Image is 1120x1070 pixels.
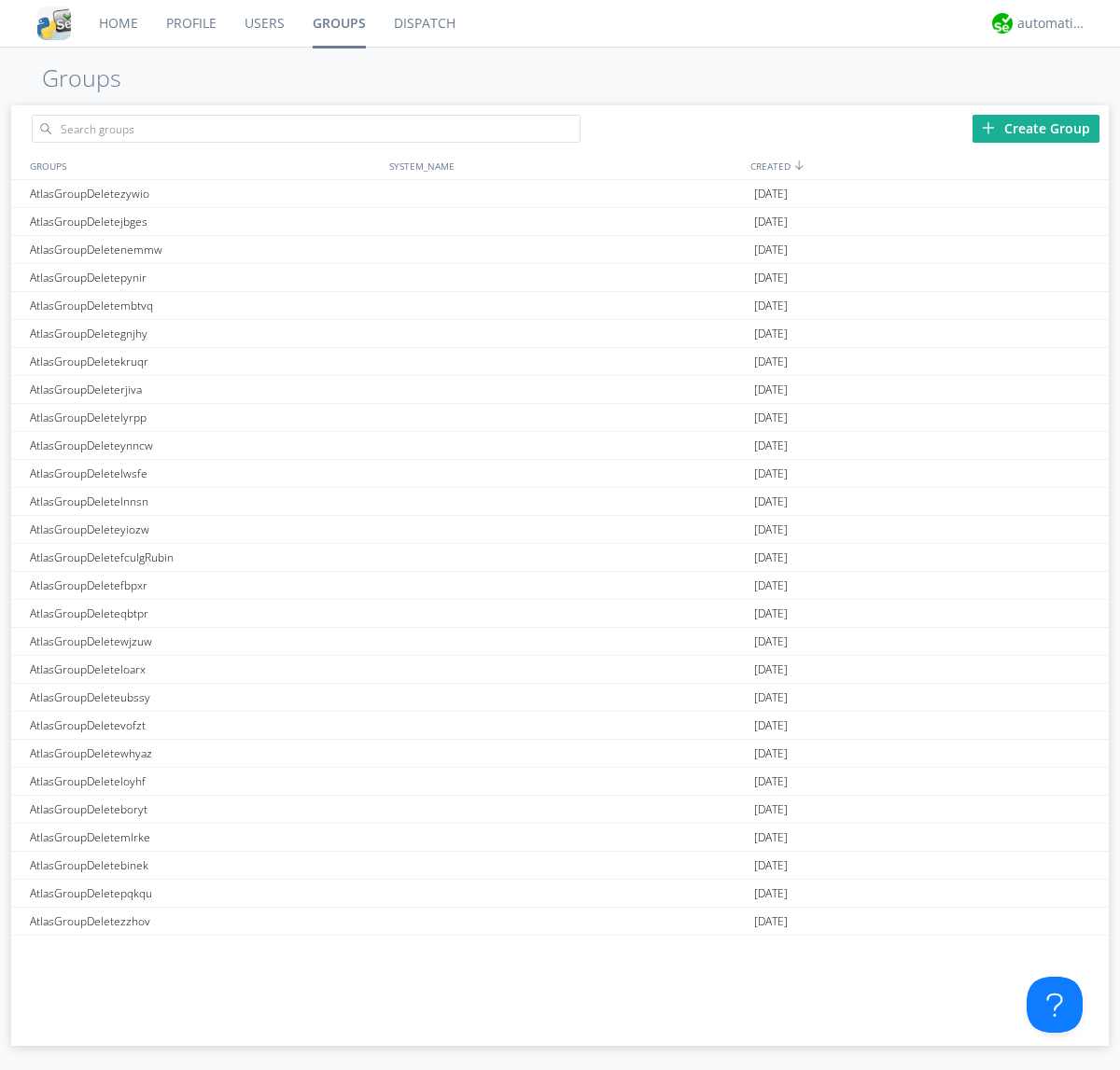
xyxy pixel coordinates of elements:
[754,936,788,964] span: [DATE]
[754,292,788,320] span: [DATE]
[11,264,1109,292] a: AtlasGroupDeletepynir[DATE]
[11,544,1109,572] a: AtlasGroupDeletefculgRubin[DATE]
[37,7,71,40] img: cddb5a64eb264b2086981ab96f4c1ba7
[25,236,385,263] div: AtlasGroupDeletenemmw
[992,13,1013,34] img: d2d01cd9b4174d08988066c6d424eccd
[25,320,385,347] div: AtlasGroupDeletegnjhy
[11,376,1109,404] a: AtlasGroupDeleterjiva[DATE]
[754,404,788,432] span: [DATE]
[25,404,385,431] div: AtlasGroupDeletelyrpp
[25,656,385,683] div: AtlasGroupDeleteloarx
[11,768,1109,796] a: AtlasGroupDeleteloyhf[DATE]
[1017,14,1087,33] div: automation+atlas
[754,460,788,488] span: [DATE]
[754,684,788,712] span: [DATE]
[11,348,1109,376] a: AtlasGroupDeletekruqr[DATE]
[25,880,385,907] div: AtlasGroupDeletepqkqu
[25,488,385,515] div: AtlasGroupDeletelnnsn
[11,236,1109,264] a: AtlasGroupDeletenemmw[DATE]
[25,544,385,571] div: AtlasGroupDeletefculgRubin
[973,115,1099,143] div: Create Group
[11,656,1109,684] a: AtlasGroupDeleteloarx[DATE]
[754,264,788,292] span: [DATE]
[25,796,385,823] div: AtlasGroupDeleteboryt
[754,348,788,376] span: [DATE]
[11,460,1109,488] a: AtlasGroupDeletelwsfe[DATE]
[25,600,385,627] div: AtlasGroupDeleteqbtpr
[754,600,788,628] span: [DATE]
[754,796,788,824] span: [DATE]
[11,684,1109,712] a: AtlasGroupDeleteubssy[DATE]
[11,852,1109,880] a: AtlasGroupDeletebinek[DATE]
[754,208,788,236] span: [DATE]
[754,880,788,908] span: [DATE]
[11,208,1109,236] a: AtlasGroupDeletejbges[DATE]
[11,628,1109,656] a: AtlasGroupDeletewjzuw[DATE]
[25,152,380,179] div: GROUPS
[25,432,385,459] div: AtlasGroupDeleteynncw
[11,796,1109,824] a: AtlasGroupDeleteboryt[DATE]
[25,684,385,711] div: AtlasGroupDeleteubssy
[754,572,788,600] span: [DATE]
[746,152,1109,179] div: CREATED
[11,908,1109,936] a: AtlasGroupDeletezzhov[DATE]
[754,908,788,936] span: [DATE]
[32,115,581,143] input: Search groups
[754,768,788,796] span: [DATE]
[11,180,1109,208] a: AtlasGroupDeletezywio[DATE]
[25,628,385,655] div: AtlasGroupDeletewjzuw
[11,404,1109,432] a: AtlasGroupDeletelyrpp[DATE]
[11,600,1109,628] a: AtlasGroupDeleteqbtpr[DATE]
[25,712,385,739] div: AtlasGroupDeletevofzt
[25,824,385,851] div: AtlasGroupDeletemlrke
[754,180,788,208] span: [DATE]
[754,852,788,880] span: [DATE]
[754,488,788,516] span: [DATE]
[11,824,1109,852] a: AtlasGroupDeletemlrke[DATE]
[11,488,1109,516] a: AtlasGroupDeletelnnsn[DATE]
[11,936,1109,964] a: AtlasGroupDeleteoquyw[DATE]
[754,712,788,740] span: [DATE]
[982,121,995,134] img: plus.svg
[25,740,385,767] div: AtlasGroupDeletewhyaz
[11,712,1109,740] a: AtlasGroupDeletevofzt[DATE]
[25,768,385,795] div: AtlasGroupDeleteloyhf
[25,292,385,319] div: AtlasGroupDeletembtvq
[25,264,385,291] div: AtlasGroupDeletepynir
[11,740,1109,768] a: AtlasGroupDeletewhyaz[DATE]
[25,180,385,207] div: AtlasGroupDeletezywio
[11,572,1109,600] a: AtlasGroupDeletefbpxr[DATE]
[754,656,788,684] span: [DATE]
[754,376,788,404] span: [DATE]
[754,516,788,544] span: [DATE]
[11,880,1109,908] a: AtlasGroupDeletepqkqu[DATE]
[754,320,788,348] span: [DATE]
[25,348,385,375] div: AtlasGroupDeletekruqr
[385,152,746,179] div: SYSTEM_NAME
[25,516,385,543] div: AtlasGroupDeleteyiozw
[754,740,788,768] span: [DATE]
[25,460,385,487] div: AtlasGroupDeletelwsfe
[25,572,385,599] div: AtlasGroupDeletefbpxr
[11,432,1109,460] a: AtlasGroupDeleteynncw[DATE]
[25,908,385,935] div: AtlasGroupDeletezzhov
[25,852,385,879] div: AtlasGroupDeletebinek
[754,544,788,572] span: [DATE]
[11,292,1109,320] a: AtlasGroupDeletembtvq[DATE]
[25,376,385,403] div: AtlasGroupDeleterjiva
[25,208,385,235] div: AtlasGroupDeletejbges
[754,824,788,852] span: [DATE]
[754,628,788,656] span: [DATE]
[754,432,788,460] span: [DATE]
[11,516,1109,544] a: AtlasGroupDeleteyiozw[DATE]
[754,236,788,264] span: [DATE]
[25,936,385,963] div: AtlasGroupDeleteoquyw
[1027,977,1083,1033] iframe: Toggle Customer Support
[11,320,1109,348] a: AtlasGroupDeletegnjhy[DATE]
